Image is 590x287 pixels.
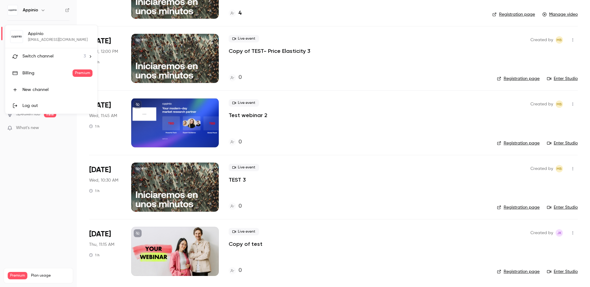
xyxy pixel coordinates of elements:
div: New channel [22,87,92,93]
div: Billing [22,70,73,76]
div: Log out [22,103,92,109]
span: Premium [73,69,92,77]
span: 3 [84,53,86,60]
span: Switch channel [22,53,53,60]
